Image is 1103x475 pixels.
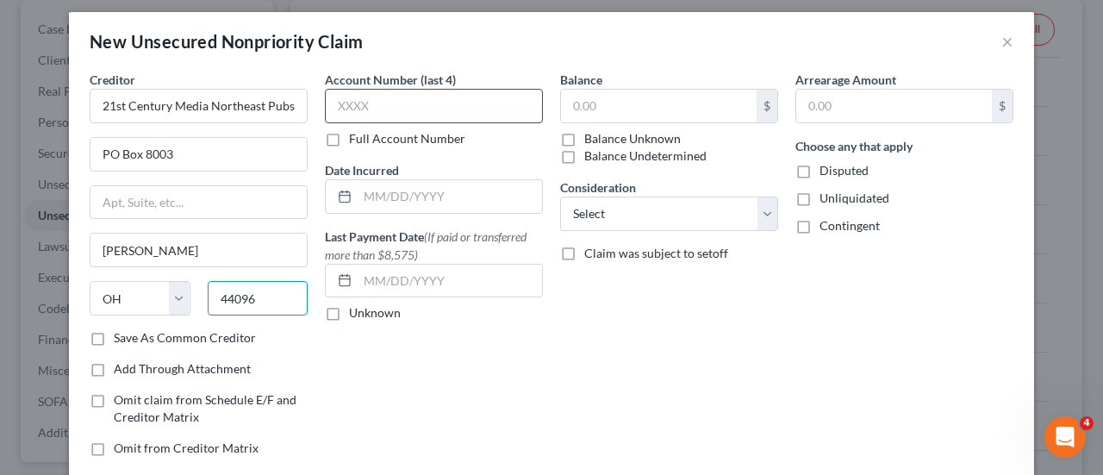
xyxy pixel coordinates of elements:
[584,147,707,165] label: Balance Undetermined
[90,72,135,87] span: Creditor
[1080,416,1094,430] span: 4
[325,71,456,89] label: Account Number (last 4)
[757,90,777,122] div: $
[560,178,636,197] label: Consideration
[358,180,542,213] input: MM/DD/YYYY
[90,29,363,53] div: New Unsecured Nonpriority Claim
[584,246,728,260] span: Claim was subject to setoff
[819,218,880,233] span: Contingent
[1001,31,1013,52] button: ×
[795,71,896,89] label: Arrearage Amount
[358,265,542,297] input: MM/DD/YYYY
[992,90,1013,122] div: $
[795,137,913,155] label: Choose any that apply
[208,281,308,316] input: Enter zip...
[819,163,869,178] span: Disputed
[114,360,251,378] label: Add Through Attachment
[90,89,308,123] input: Search creditor by name...
[561,90,757,122] input: 0.00
[114,441,259,455] span: Omit from Creditor Matrix
[325,161,399,179] label: Date Incurred
[819,191,889,205] span: Unliquidated
[325,229,527,262] span: (If paid or transferred more than $8,575)
[114,392,296,424] span: Omit claim from Schedule E/F and Creditor Matrix
[349,130,465,147] label: Full Account Number
[796,90,992,122] input: 0.00
[349,304,401,322] label: Unknown
[584,130,681,147] label: Balance Unknown
[90,234,307,266] input: Enter city...
[90,138,307,171] input: Enter address...
[90,186,307,219] input: Apt, Suite, etc...
[1044,416,1086,458] iframe: Intercom live chat
[114,329,256,347] label: Save As Common Creditor
[325,89,543,123] input: XXXX
[560,71,602,89] label: Balance
[325,228,543,264] label: Last Payment Date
